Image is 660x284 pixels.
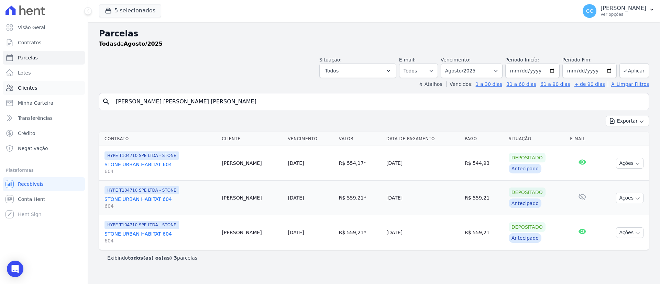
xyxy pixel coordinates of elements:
[3,66,85,80] a: Lotes
[462,132,506,146] th: Pago
[462,181,506,215] td: R$ 559,21
[99,4,161,17] button: 5 selecionados
[319,64,396,78] button: Todos
[219,181,285,215] td: [PERSON_NAME]
[104,161,216,175] a: STONE URBAN HABITAT 604604
[336,146,384,181] td: R$ 554,17
[3,126,85,140] a: Crédito
[18,100,53,106] span: Minha Carteira
[616,227,643,238] button: Ações
[384,132,462,146] th: Data de Pagamento
[601,12,646,17] p: Ver opções
[574,81,605,87] a: + de 90 dias
[18,39,41,46] span: Contratos
[399,57,416,63] label: E-mail:
[104,203,216,209] span: 604
[219,146,285,181] td: [PERSON_NAME]
[540,81,570,87] a: 61 a 90 dias
[419,81,442,87] label: ↯ Atalhos
[384,215,462,250] td: [DATE]
[509,164,541,173] div: Antecipado
[509,188,546,197] div: Depositado
[336,132,384,146] th: Valor
[506,132,567,146] th: Situação
[506,81,536,87] a: 31 a 60 dias
[3,36,85,49] a: Contratos
[3,81,85,95] a: Clientes
[509,233,541,243] div: Antecipado
[325,67,339,75] span: Todos
[3,111,85,125] a: Transferências
[616,193,643,203] button: Ações
[476,81,502,87] a: 1 a 30 dias
[18,69,31,76] span: Lotes
[462,215,506,250] td: R$ 559,21
[336,215,384,250] td: R$ 559,21
[619,63,649,78] button: Aplicar
[104,221,179,229] span: HYPE T104710 SPE LTDA - STONE
[3,96,85,110] a: Minha Carteira
[7,261,23,277] div: Open Intercom Messenger
[3,21,85,34] a: Visão Geral
[219,132,285,146] th: Cliente
[3,177,85,191] a: Recebíveis
[3,192,85,206] a: Conta Hent
[606,116,649,126] button: Exportar
[18,84,37,91] span: Clientes
[288,160,304,166] a: [DATE]
[104,230,216,244] a: STONE URBAN HABITAT 604604
[319,57,342,63] label: Situação:
[509,153,546,162] div: Depositado
[18,130,35,137] span: Crédito
[107,254,197,261] p: Exibindo parcelas
[601,5,646,12] p: [PERSON_NAME]
[586,9,593,13] span: GC
[99,40,163,48] p: de
[384,146,462,181] td: [DATE]
[567,132,597,146] th: E-mail
[288,230,304,235] a: [DATE]
[505,57,539,63] label: Período Inicío:
[102,98,110,106] i: search
[577,1,660,21] button: GC [PERSON_NAME] Ver opções
[616,158,643,169] button: Ações
[104,186,179,194] span: HYPE T104710 SPE LTDA - STONE
[3,51,85,65] a: Parcelas
[18,115,53,122] span: Transferências
[18,54,38,61] span: Parcelas
[18,145,48,152] span: Negativação
[128,255,177,261] b: todos(as) os(as) 3
[384,181,462,215] td: [DATE]
[5,166,82,174] div: Plataformas
[3,141,85,155] a: Negativação
[288,195,304,201] a: [DATE]
[18,196,45,203] span: Conta Hent
[104,237,216,244] span: 604
[99,41,117,47] strong: Todas
[18,24,45,31] span: Visão Geral
[562,56,617,64] label: Período Fim:
[608,81,649,87] a: ✗ Limpar Filtros
[99,132,219,146] th: Contrato
[219,215,285,250] td: [PERSON_NAME]
[509,222,546,232] div: Depositado
[336,181,384,215] td: R$ 559,21
[462,146,506,181] td: R$ 544,93
[447,81,473,87] label: Vencidos:
[99,27,649,40] h2: Parcelas
[441,57,471,63] label: Vencimento:
[18,181,44,188] span: Recebíveis
[285,132,336,146] th: Vencimento
[104,196,216,209] a: STONE URBAN HABITAT 604604
[104,168,216,175] span: 604
[112,95,646,109] input: Buscar por nome do lote ou do cliente
[509,198,541,208] div: Antecipado
[104,151,179,160] span: HYPE T104710 SPE LTDA - STONE
[124,41,163,47] strong: Agosto/2025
